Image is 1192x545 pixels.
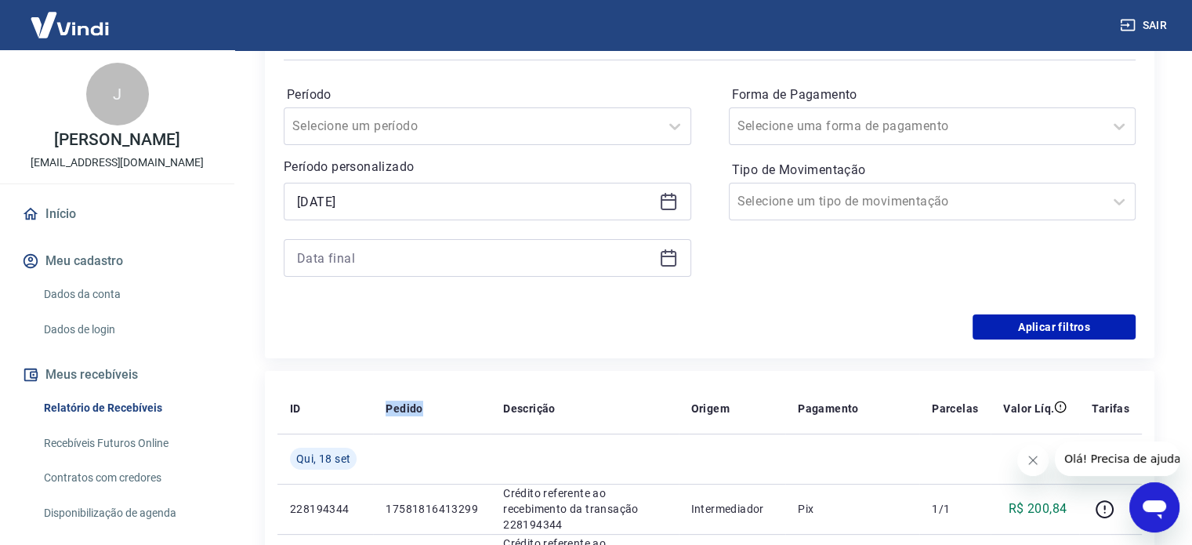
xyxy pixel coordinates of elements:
[973,314,1136,340] button: Aplicar filtros
[9,11,132,24] span: Olá! Precisa de ajuda?
[1129,482,1179,532] iframe: Botão para abrir a janela de mensagens
[287,85,688,104] label: Período
[1117,11,1173,40] button: Sair
[31,154,204,171] p: [EMAIL_ADDRESS][DOMAIN_NAME]
[19,358,216,392] button: Meus recebíveis
[732,85,1133,104] label: Forma de Pagamento
[503,401,556,416] p: Descrição
[297,246,653,270] input: Data final
[1009,500,1067,518] p: R$ 200,84
[284,158,691,176] p: Período personalizado
[296,451,350,467] span: Qui, 18 set
[19,1,121,49] img: Vindi
[1055,441,1179,476] iframe: Mensagem da empresa
[290,401,301,416] p: ID
[386,401,422,416] p: Pedido
[503,485,666,532] p: Crédito referente ao recebimento da transação 228194344
[38,392,216,424] a: Relatório de Recebíveis
[38,497,216,529] a: Disponibilização de agenda
[38,462,216,494] a: Contratos com credores
[19,244,216,278] button: Meu cadastro
[932,401,978,416] p: Parcelas
[297,190,653,213] input: Data inicial
[38,278,216,311] a: Dados da conta
[1017,445,1049,476] iframe: Fechar mensagem
[38,427,216,460] a: Recebíveis Futuros Online
[86,63,149,125] div: J
[54,132,179,148] p: [PERSON_NAME]
[1003,401,1054,416] p: Valor Líq.
[932,501,978,517] p: 1/1
[732,161,1133,180] label: Tipo de Movimentação
[798,401,859,416] p: Pagamento
[691,401,730,416] p: Origem
[386,501,478,517] p: 17581816413299
[38,314,216,346] a: Dados de login
[19,197,216,231] a: Início
[290,501,360,517] p: 228194344
[798,501,907,517] p: Pix
[691,501,773,517] p: Intermediador
[1092,401,1129,416] p: Tarifas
